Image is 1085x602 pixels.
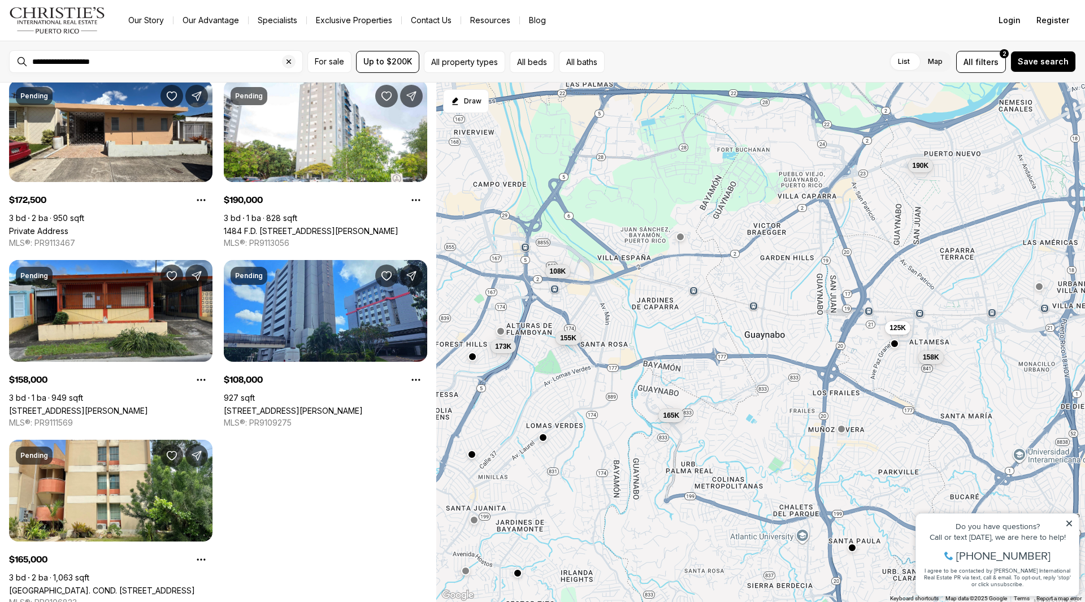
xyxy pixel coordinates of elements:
[491,340,516,353] button: 173K
[185,265,208,287] button: Share Property
[555,331,581,345] button: 155K
[249,12,306,28] a: Specialists
[559,51,605,73] button: All baths
[20,451,48,460] p: Pending
[889,323,906,332] span: 125K
[992,9,1027,32] button: Login
[885,321,910,335] button: 125K
[975,56,999,68] span: filters
[1036,16,1069,25] span: Register
[119,12,173,28] a: Our Story
[12,36,163,44] div: Call or text [DATE], we are here to help!
[9,226,68,236] a: Private Address
[282,51,302,72] button: Clear search input
[375,85,398,107] button: Save Property: 1484 F.D. ROOSEVELT #1301
[185,444,208,467] button: Share Property
[663,411,679,420] span: 165K
[46,53,141,64] span: [PHONE_NUMBER]
[14,70,161,91] span: I agree to be contacted by [PERSON_NAME] International Real Estate PR via text, call & email. To ...
[545,265,571,278] button: 108K
[889,51,919,72] label: List
[1030,9,1076,32] button: Register
[402,12,461,28] button: Contact Us
[160,265,183,287] button: Save Property: 1365 CALLE SAN DAMIAN
[510,51,554,73] button: All beds
[190,369,212,391] button: Property options
[400,265,423,287] button: Share Property
[461,12,519,28] a: Resources
[160,444,183,467] button: Save Property: BOULEVARD ST. COND. BOULEVARD DEL RIO #APT. C-204
[20,92,48,101] p: Pending
[307,12,401,28] a: Exclusive Properties
[235,271,263,280] p: Pending
[918,350,944,364] button: 158K
[550,267,566,276] span: 108K
[307,51,351,73] button: For sale
[520,12,555,28] a: Blog
[919,51,952,72] label: Map
[1002,49,1006,58] span: 2
[405,369,427,391] button: Property options
[224,226,398,236] a: 1484 F.D. ROOSEVELT #1301, SAN JUAN PR, 00920
[9,406,148,415] a: 1365 CALLE SAN DAMIAN, SAN JUAN PR, 00921
[224,406,363,415] a: 57 SANTA CRUZ #1, BAYAMON PR, 00961
[400,85,423,107] button: Share Property
[964,56,973,68] span: All
[190,189,212,211] button: Property options
[173,12,248,28] a: Our Advantage
[1018,57,1069,66] span: Save search
[375,265,398,287] button: Save Property: 57 SANTA CRUZ #1
[923,353,939,362] span: 158K
[356,51,419,73] button: Up to $200K
[185,85,208,107] button: Share Property
[908,159,934,172] button: 190K
[9,7,106,34] img: logo
[658,409,684,422] button: 165K
[315,57,344,66] span: For sale
[999,16,1021,25] span: Login
[405,189,427,211] button: Property options
[424,51,505,73] button: All property types
[9,586,195,595] a: BOULEVARD ST. COND. BOULEVARD DEL RIO #APT. C-204, GUAYNABO PR, 00965
[20,271,48,280] p: Pending
[235,92,263,101] p: Pending
[12,25,163,33] div: Do you have questions?
[956,51,1006,73] button: Allfilters2
[443,89,489,113] button: Start drawing
[160,85,183,107] button: Save Property:
[560,334,576,343] span: 155K
[190,548,212,571] button: Property options
[363,57,412,66] span: Up to $200K
[1010,51,1076,72] button: Save search
[913,161,929,170] span: 190K
[495,342,511,351] span: 173K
